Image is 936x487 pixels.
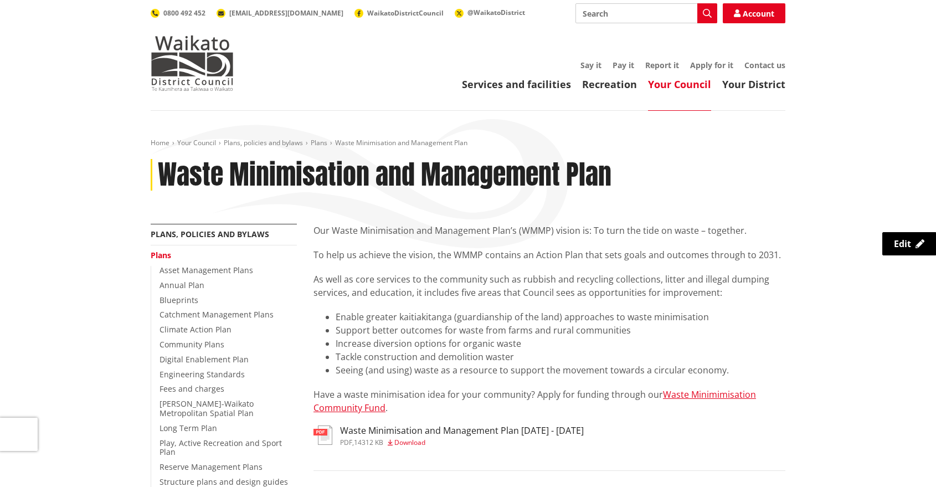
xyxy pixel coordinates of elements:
p: As well as core services to the community such as rubbish and recycling collections, litter and i... [313,273,785,299]
a: Play, Active Recreation and Sport Plan [160,438,282,458]
span: 0800 492 452 [163,8,205,18]
a: [PERSON_NAME]-Waikato Metropolitan Spatial Plan [160,398,254,418]
a: Digital Enablement Plan [160,354,249,365]
a: Structure plans and design guides [160,476,288,487]
a: WaikatoDistrictCouncil [354,8,444,18]
a: Plans, policies and bylaws [151,229,269,239]
span: pdf [340,438,352,447]
p: To help us achieve the vision, the WMMP contains an Action Plan that sets goals and outcomes thro... [313,248,785,262]
a: Annual Plan [160,280,204,290]
span: 14312 KB [354,438,383,447]
div: , [340,439,584,446]
a: @WaikatoDistrict [455,8,525,17]
a: Community Plans [160,339,224,350]
p: Have a waste minimisation idea for your community? Apply for funding through our . [313,388,785,414]
a: Catchment Management Plans [160,309,274,320]
img: document-pdf.svg [313,426,332,445]
a: Recreation [582,78,637,91]
a: Pay it [613,60,634,70]
li: Increase diversion options for organic waste [336,337,785,350]
a: Your Council [177,138,216,147]
span: WaikatoDistrictCouncil [367,8,444,18]
a: Waste Minimimisation Community Fund [313,388,756,414]
span: @WaikatoDistrict [467,8,525,17]
a: Account [723,3,785,23]
li: Support better outcomes for waste from farms and rural communities [336,324,785,337]
li: Tackle construction and demolition waster [336,350,785,363]
a: Contact us [744,60,785,70]
a: Climate Action Plan [160,324,232,335]
input: Search input [575,3,717,23]
a: Plans, policies and bylaws [224,138,303,147]
a: [EMAIL_ADDRESS][DOMAIN_NAME] [217,8,343,18]
li: Enable greater kaitiakitanga (guardianship of the land) approaches to waste minimisation [336,310,785,324]
a: Edit [882,232,936,255]
iframe: Messenger Launcher [885,440,925,480]
span: Edit [894,238,911,250]
a: Reserve Management Plans [160,462,263,472]
a: Plans [311,138,327,147]
a: Your District [722,78,785,91]
a: Engineering Standards [160,369,245,380]
nav: breadcrumb [151,139,785,148]
a: Say it [580,60,601,70]
a: Waste Minimisation and Management Plan [DATE] - [DATE] pdf,14312 KB Download [313,426,584,445]
p: Our Waste Minimisation and Management Plan’s (WMMP) vision is: To turn the tide on waste – together. [313,224,785,237]
a: Apply for it [690,60,733,70]
a: Blueprints [160,295,198,305]
a: Plans [151,250,171,260]
li: Seeing (and using) waste as a resource to support the movement towards a circular economy. [336,363,785,377]
img: Waikato District Council - Te Kaunihera aa Takiwaa o Waikato [151,35,234,91]
a: 0800 492 452 [151,8,205,18]
a: Fees and charges [160,383,224,394]
h1: Waste Minimisation and Management Plan [158,159,611,191]
span: Waste Minimisation and Management Plan [335,138,467,147]
h3: Waste Minimisation and Management Plan [DATE] - [DATE] [340,426,584,436]
span: Download [394,438,425,447]
span: [EMAIL_ADDRESS][DOMAIN_NAME] [229,8,343,18]
a: Your Council [648,78,711,91]
a: Services and facilities [462,78,571,91]
a: Asset Management Plans [160,265,253,275]
a: Long Term Plan [160,423,217,433]
a: Report it [645,60,679,70]
a: Home [151,138,169,147]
